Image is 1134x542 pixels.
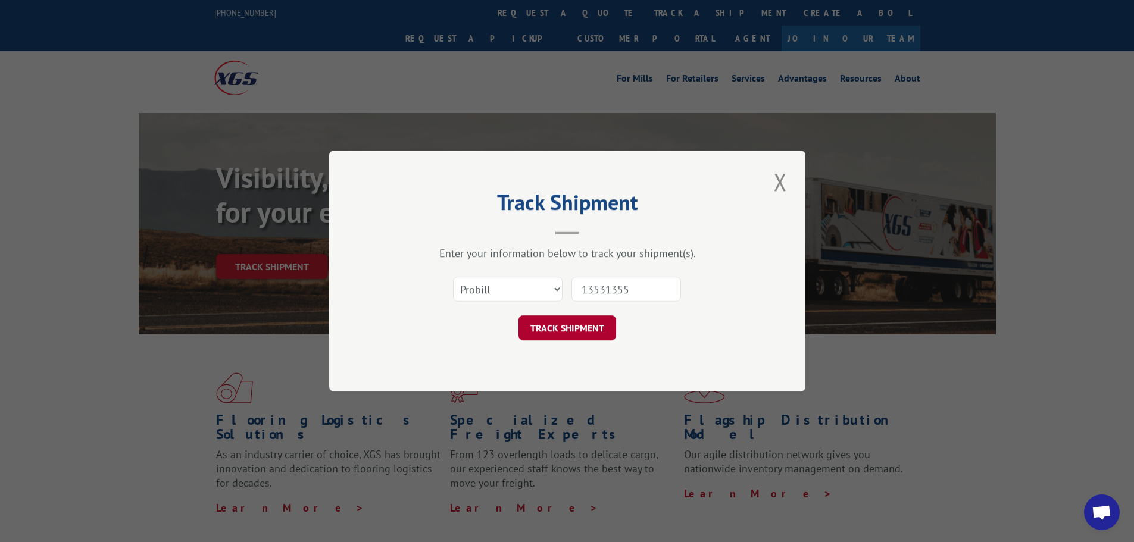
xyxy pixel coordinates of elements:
button: Close modal [770,165,791,198]
h2: Track Shipment [389,194,746,217]
div: Enter your information below to track your shipment(s). [389,246,746,260]
input: Number(s) [571,277,681,302]
button: TRACK SHIPMENT [518,315,616,340]
a: Open chat [1084,494,1120,530]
